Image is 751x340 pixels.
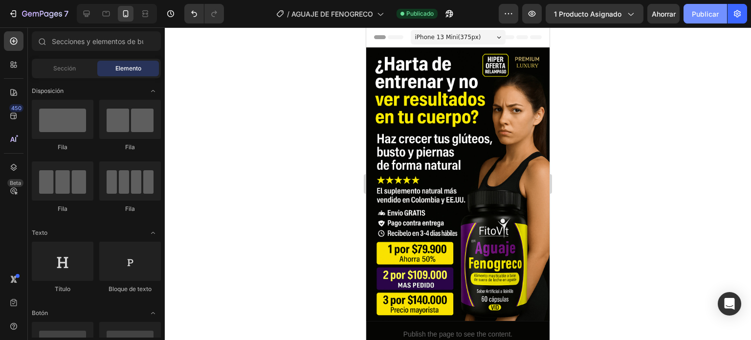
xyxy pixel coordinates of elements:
font: Disposición [32,87,64,94]
div: Deshacer/Rehacer [184,4,224,23]
button: 1 producto asignado [546,4,643,23]
span: Abrir palanca [145,225,161,241]
font: Título [55,285,70,293]
font: AGUAJE DE FENOGRECO [291,10,373,18]
font: Ahorrar [652,10,676,18]
font: Botón [32,309,48,317]
font: Fila [125,205,135,212]
font: Fila [58,205,67,212]
font: Fila [125,143,135,151]
iframe: Área de diseño [366,27,550,340]
font: 450 [11,105,22,112]
input: Secciones y elementos de búsqueda [32,31,161,51]
font: Texto [32,229,47,236]
span: Abrir palanca [145,83,161,99]
button: Ahorrar [647,4,680,23]
font: / [287,10,289,18]
font: Sección [53,65,76,72]
font: Beta [10,180,21,186]
button: 7 [4,4,73,23]
div: Abrir Intercom Messenger [718,292,741,316]
font: Publicado [406,10,434,17]
font: Publicar [692,10,719,18]
font: Bloque de texto [109,285,152,293]
button: Publicar [684,4,727,23]
font: 1 producto asignado [554,10,621,18]
font: Fila [58,143,67,151]
span: Abrir palanca [145,305,161,321]
font: Elemento [115,65,141,72]
font: 7 [64,9,68,19]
